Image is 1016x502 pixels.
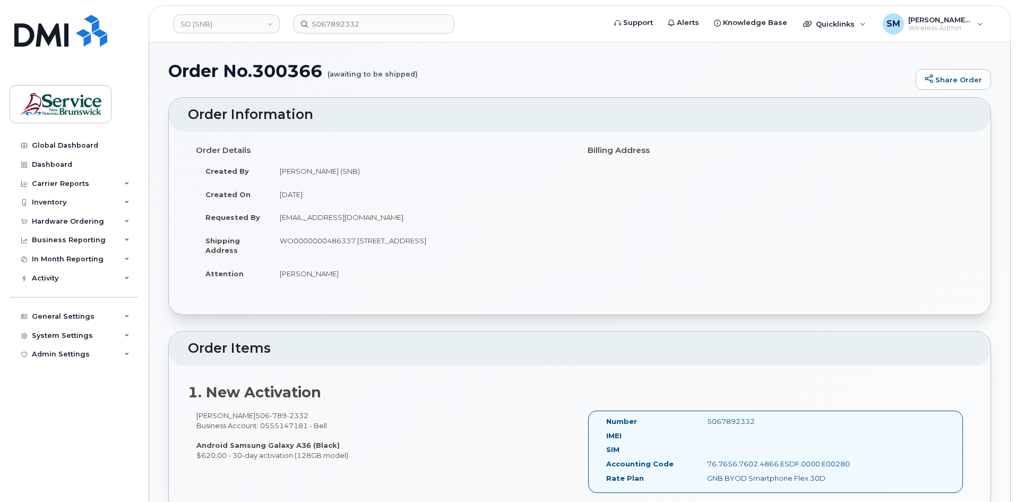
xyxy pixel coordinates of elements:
strong: Shipping Address [205,236,240,255]
a: Share Order [916,69,991,90]
td: WO0000000486337 [STREET_ADDRESS] [270,229,572,262]
label: SIM [606,445,619,455]
h4: Order Details [196,146,572,155]
strong: Attention [205,269,244,278]
h2: Order Items [188,341,971,356]
strong: Created On [205,190,251,199]
label: Rate Plan [606,473,644,483]
td: [PERSON_NAME] [270,262,572,285]
h4: Billing Address [588,146,963,155]
label: IMEI [606,431,622,441]
td: [PERSON_NAME] (SNB) [270,159,572,183]
label: Accounting Code [606,459,674,469]
small: (awaiting to be shipped) [328,62,418,78]
strong: Created By [205,167,249,175]
span: 2332 [287,411,308,420]
strong: Requested By [205,213,260,222]
div: GNB BYOD Smartphone Flex 30D [699,473,840,483]
span: 506 [255,411,308,420]
h1: Order No.300366 [168,62,910,80]
h2: Order Information [188,107,971,122]
span: 789 [270,411,287,420]
label: Number [606,416,637,427]
td: [DATE] [270,183,572,206]
td: [EMAIL_ADDRESS][DOMAIN_NAME] [270,206,572,229]
strong: Android Samsung Galaxy A36 (Black) [196,441,340,449]
strong: 1. New Activation [188,384,321,401]
div: [PERSON_NAME] Business Account: 0555147181 - Bell $620.00 - 30-day activation (128GB model) [188,411,580,460]
div: 5067892332 [699,416,840,427]
div: 76.7656.7602.4866.ESDF.0000.E00280 [699,459,840,469]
